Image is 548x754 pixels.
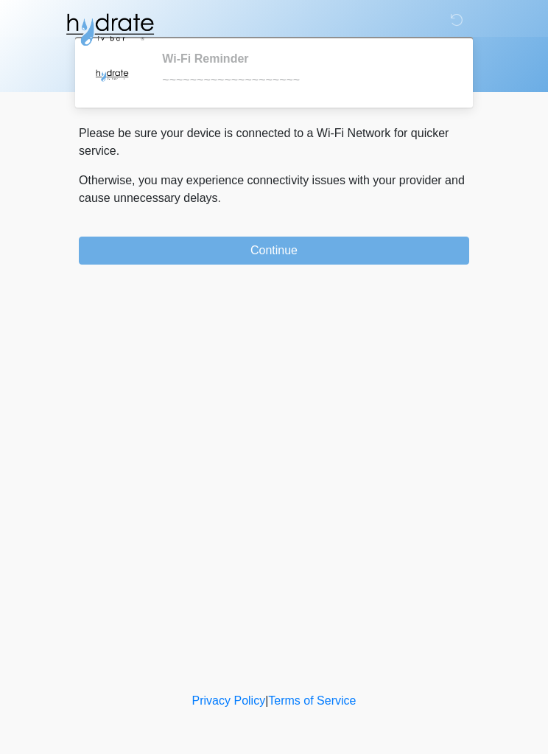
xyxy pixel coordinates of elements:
span: . [218,192,221,204]
button: Continue [79,237,469,265]
img: Hydrate IV Bar - Glendale Logo [64,11,155,48]
a: Privacy Policy [192,694,266,707]
p: Otherwise, you may experience connectivity issues with your provider and cause unnecessary delays [79,172,469,207]
div: ~~~~~~~~~~~~~~~~~~~~ [162,71,447,89]
img: Agent Avatar [90,52,134,96]
a: | [265,694,268,707]
p: Please be sure your device is connected to a Wi-Fi Network for quicker service. [79,125,469,160]
a: Terms of Service [268,694,356,707]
